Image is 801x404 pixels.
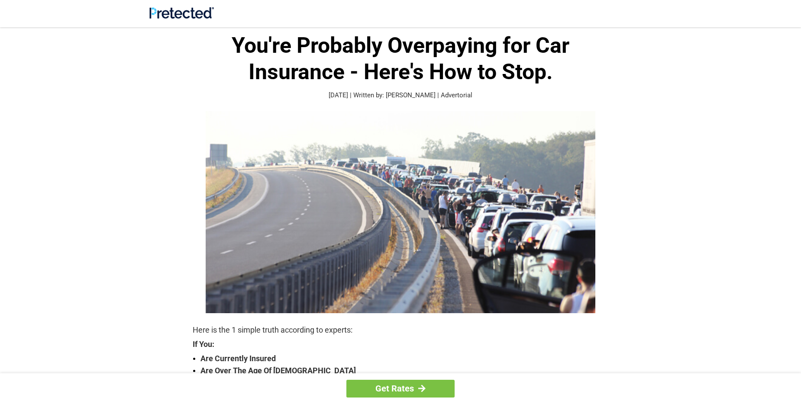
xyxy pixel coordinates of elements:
[193,340,608,348] strong: If You:
[193,324,608,336] p: Here is the 1 simple truth according to experts:
[200,353,608,365] strong: Are Currently Insured
[149,7,214,19] img: Site Logo
[149,12,214,20] a: Site Logo
[200,365,608,377] strong: Are Over The Age Of [DEMOGRAPHIC_DATA]
[346,380,455,398] a: Get Rates
[193,90,608,100] p: [DATE] | Written by: [PERSON_NAME] | Advertorial
[193,32,608,85] h1: You're Probably Overpaying for Car Insurance - Here's How to Stop.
